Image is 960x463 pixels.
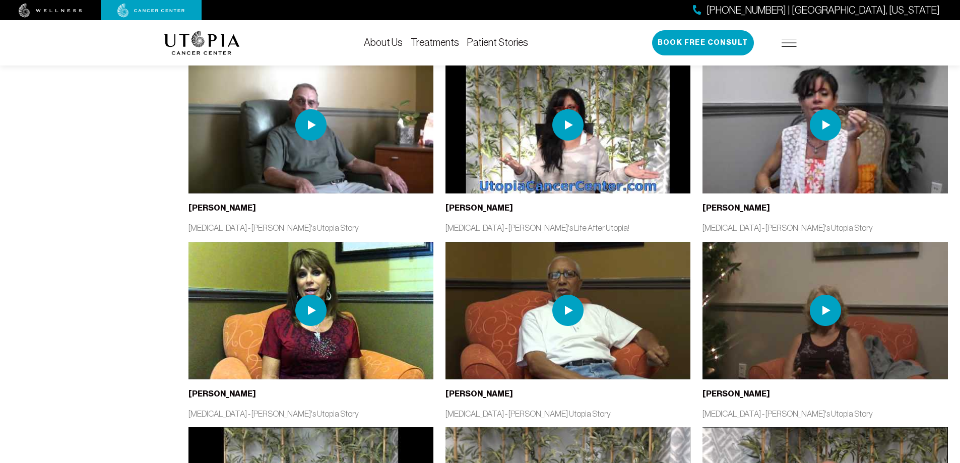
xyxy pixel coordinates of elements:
[164,31,240,55] img: logo
[445,389,513,399] b: [PERSON_NAME]
[188,389,256,399] b: [PERSON_NAME]
[702,242,947,380] img: thumbnail
[702,56,947,194] img: thumbnail
[445,408,690,419] p: [MEDICAL_DATA] - [PERSON_NAME] Utopia Story
[445,222,690,233] p: [MEDICAL_DATA] - [PERSON_NAME]'s Life After Utopia!
[702,389,770,399] b: [PERSON_NAME]
[552,109,584,141] img: play icon
[19,4,82,18] img: wellness
[188,222,433,233] p: [MEDICAL_DATA] - [PERSON_NAME]'s Utopia Story
[411,37,459,48] a: Treatments
[652,30,754,55] button: Book Free Consult
[295,109,327,141] img: play icon
[188,56,433,194] img: thumbnail
[188,408,433,419] p: [MEDICAL_DATA] - [PERSON_NAME]'s Utopia Story
[188,242,433,380] img: thumbnail
[702,203,770,213] b: [PERSON_NAME]
[445,242,690,380] img: thumbnail
[117,4,185,18] img: cancer center
[295,295,327,326] img: play icon
[552,295,584,326] img: play icon
[707,3,940,18] span: [PHONE_NUMBER] | [GEOGRAPHIC_DATA], [US_STATE]
[702,408,947,419] p: [MEDICAL_DATA] - [PERSON_NAME]'s Utopia Story
[702,222,947,233] p: [MEDICAL_DATA] - [PERSON_NAME]'s Utopia Story
[188,203,256,213] b: [PERSON_NAME]
[467,37,528,48] a: Patient Stories
[445,56,690,194] img: thumbnail
[693,3,940,18] a: [PHONE_NUMBER] | [GEOGRAPHIC_DATA], [US_STATE]
[782,39,797,47] img: icon-hamburger
[445,203,513,213] b: [PERSON_NAME]
[364,37,403,48] a: About Us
